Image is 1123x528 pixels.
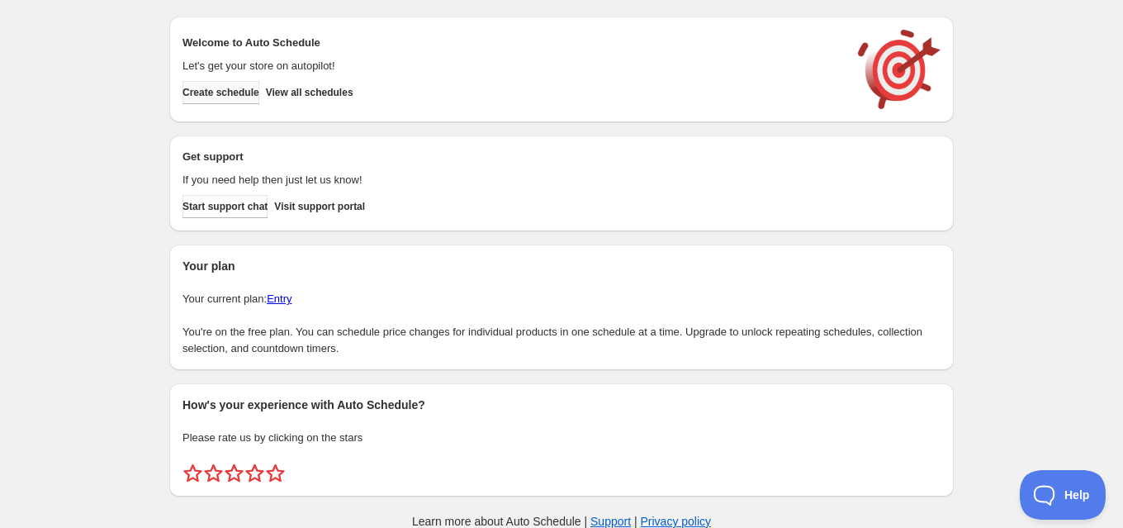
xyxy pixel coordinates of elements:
span: Start support chat [182,200,268,213]
h2: How's your experience with Auto Schedule? [182,397,941,413]
button: View all schedules [266,81,353,104]
a: Privacy policy [641,515,712,528]
iframe: Toggle Customer Support [1020,470,1106,520]
p: If you need help then just let us know! [182,172,841,188]
p: Your current plan: [182,291,941,307]
p: You're on the free plan. You can schedule price changes for individual products in one schedule a... [182,324,941,357]
p: Please rate us by clicking on the stars [182,430,941,446]
a: Support [590,515,631,528]
span: Visit support portal [274,200,365,213]
a: Visit support portal [274,195,365,218]
span: View all schedules [266,86,353,99]
h2: Welcome to Auto Schedule [182,35,841,51]
p: Let's get your store on autopilot! [182,58,841,74]
h2: Your plan [182,258,941,274]
span: Create schedule [182,86,259,99]
button: Create schedule [182,81,259,104]
h2: Get support [182,149,841,165]
a: Entry [267,293,291,305]
a: Start support chat [182,195,268,218]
